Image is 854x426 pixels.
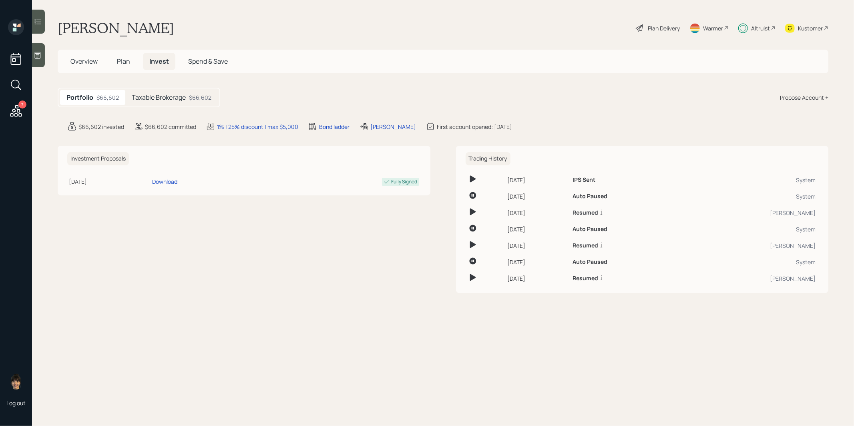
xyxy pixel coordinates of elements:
span: Overview [70,57,98,66]
div: [DATE] [507,258,566,266]
div: System [683,192,816,201]
h5: Portfolio [66,94,93,101]
span: Plan [117,57,130,66]
div: $66,602 [189,93,211,102]
h5: Taxable Brokerage [132,94,186,101]
div: 7 [18,100,26,109]
h6: IPS Sent [573,177,595,183]
div: Propose Account + [780,93,828,102]
h6: Trading History [466,152,510,165]
h6: Resumed [573,242,598,249]
span: Spend & Save [188,57,228,66]
div: [DATE] [507,209,566,217]
div: Warmer [703,24,723,32]
h6: Auto Paused [573,193,607,200]
span: Invest [149,57,169,66]
div: Log out [6,399,26,407]
div: Plan Delivery [648,24,680,32]
h6: Resumed [573,275,598,282]
div: Altruist [751,24,770,32]
div: System [683,225,816,233]
img: treva-nostdahl-headshot.png [8,374,24,390]
div: $66,602 [96,93,119,102]
h6: Auto Paused [573,226,607,233]
div: System [683,176,816,184]
div: [PERSON_NAME] [683,241,816,250]
div: [DATE] [507,192,566,201]
div: Kustomer [798,24,823,32]
div: Fully Signed [392,178,418,185]
div: $66,602 committed [145,123,196,131]
h6: Resumed [573,209,598,216]
div: [PERSON_NAME] [683,274,816,283]
div: [DATE] [507,241,566,250]
div: System [683,258,816,266]
div: 1% | 25% discount | max $5,000 [217,123,298,131]
div: [DATE] [507,225,566,233]
h1: [PERSON_NAME] [58,19,174,37]
h6: Investment Proposals [67,152,129,165]
div: $66,602 invested [78,123,124,131]
div: Download [152,177,177,186]
h6: Auto Paused [573,259,607,265]
div: [PERSON_NAME] [370,123,416,131]
div: [DATE] [507,176,566,184]
div: Bond ladder [319,123,350,131]
div: First account opened: [DATE] [437,123,512,131]
div: [PERSON_NAME] [683,209,816,217]
div: [DATE] [69,177,149,186]
div: [DATE] [507,274,566,283]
